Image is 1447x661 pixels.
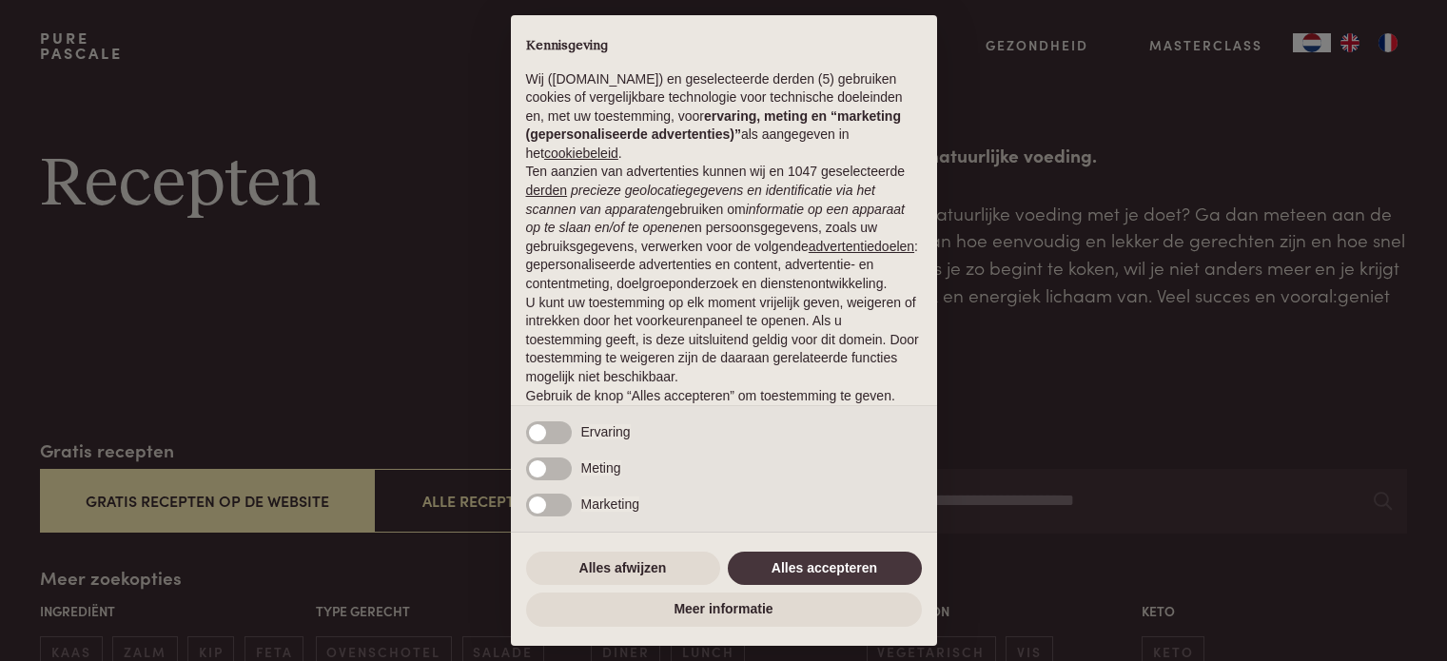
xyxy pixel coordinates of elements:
[581,424,631,439] span: Ervaring
[526,202,906,236] em: informatie op een apparaat op te slaan en/of te openen
[526,38,922,55] h2: Kennisgeving
[526,70,922,164] p: Wij ([DOMAIN_NAME]) en geselecteerde derden (5) gebruiken cookies of vergelijkbare technologie vo...
[526,294,922,387] p: U kunt uw toestemming op elk moment vrijelijk geven, weigeren of intrekken door het voorkeurenpan...
[581,496,639,512] span: Marketing
[544,146,618,161] a: cookiebeleid
[809,238,914,257] button: advertentiedoelen
[526,593,922,627] button: Meer informatie
[526,108,901,143] strong: ervaring, meting en “marketing (gepersonaliseerde advertenties)”
[526,552,720,586] button: Alles afwijzen
[526,182,568,201] button: derden
[728,552,922,586] button: Alles accepteren
[581,460,621,476] span: Meting
[526,163,922,293] p: Ten aanzien van advertenties kunnen wij en 1047 geselecteerde gebruiken om en persoonsgegevens, z...
[526,183,875,217] em: precieze geolocatiegegevens en identificatie via het scannen van apparaten
[526,387,922,443] p: Gebruik de knop “Alles accepteren” om toestemming te geven. Gebruik de knop “Alles afwijzen” om d...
